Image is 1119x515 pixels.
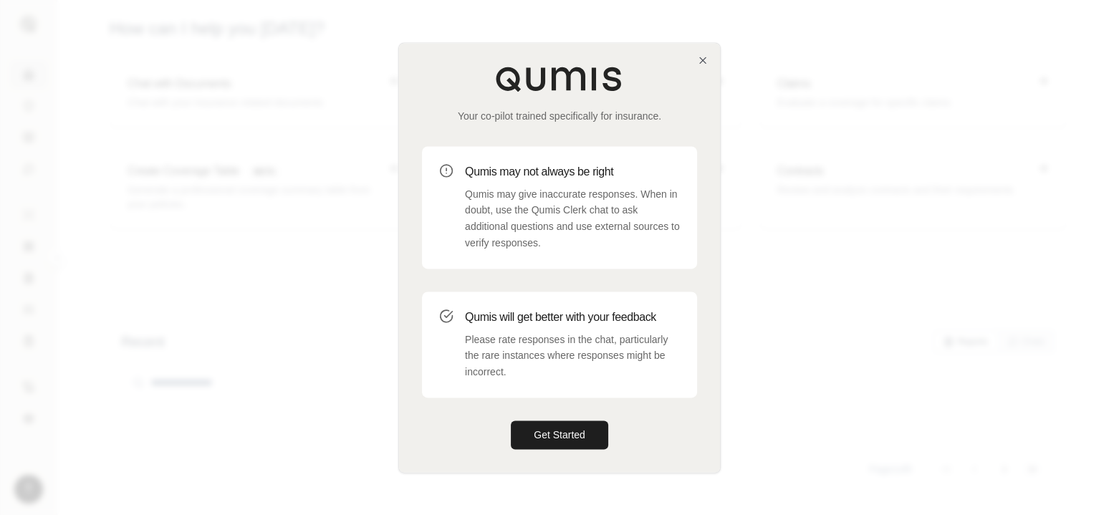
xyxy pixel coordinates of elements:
[495,66,624,92] img: Qumis Logo
[465,186,680,251] p: Qumis may give inaccurate responses. When in doubt, use the Qumis Clerk chat to ask additional qu...
[422,109,697,123] p: Your co-pilot trained specifically for insurance.
[465,332,680,380] p: Please rate responses in the chat, particularly the rare instances where responses might be incor...
[511,420,608,449] button: Get Started
[465,163,680,181] h3: Qumis may not always be right
[465,309,680,326] h3: Qumis will get better with your feedback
